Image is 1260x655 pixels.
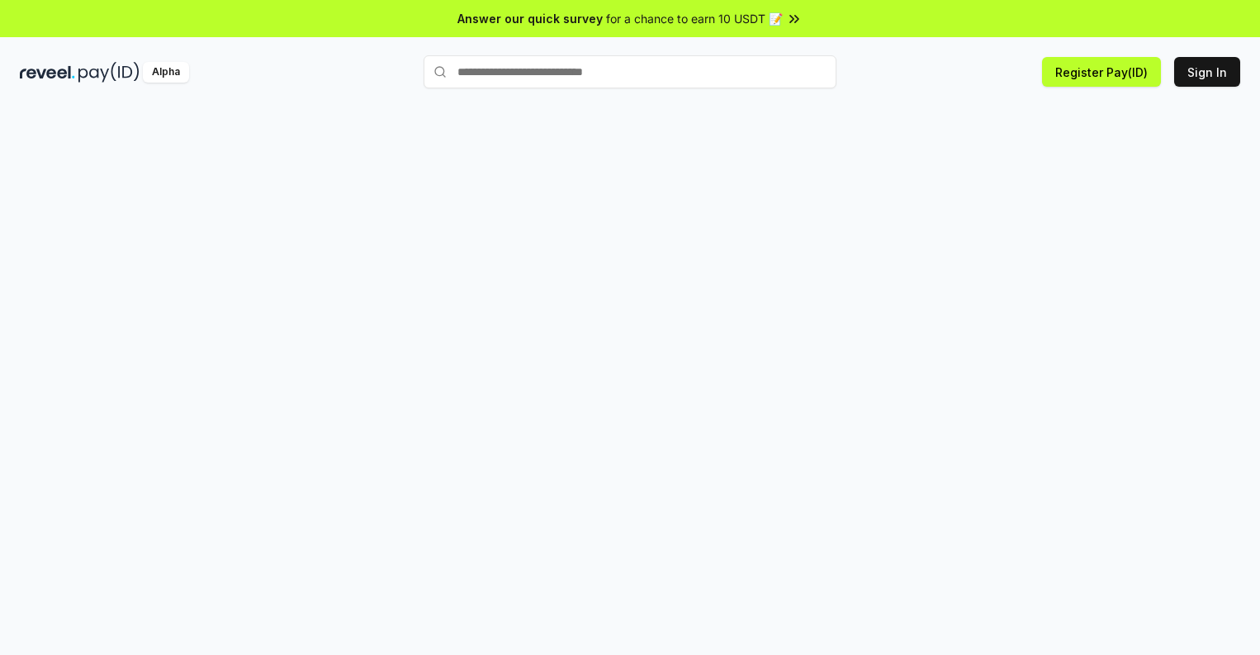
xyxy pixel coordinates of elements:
[78,62,140,83] img: pay_id
[1174,57,1240,87] button: Sign In
[606,10,783,27] span: for a chance to earn 10 USDT 📝
[457,10,603,27] span: Answer our quick survey
[20,62,75,83] img: reveel_dark
[1042,57,1161,87] button: Register Pay(ID)
[143,62,189,83] div: Alpha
